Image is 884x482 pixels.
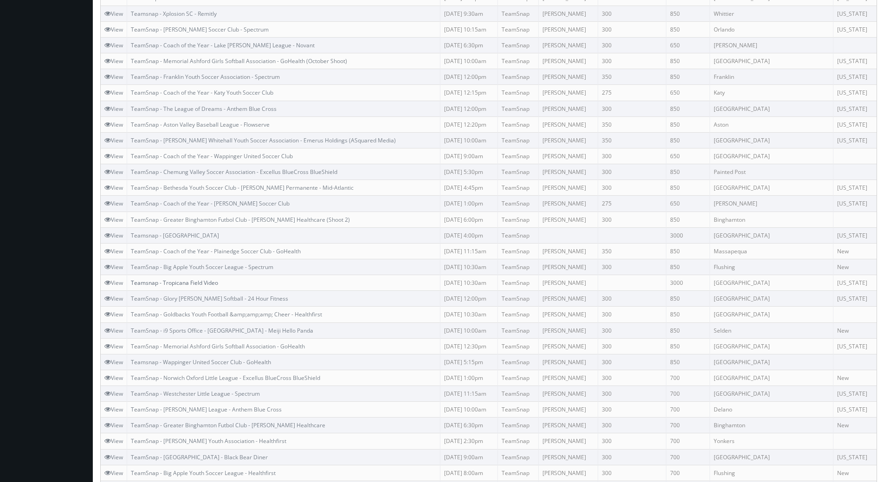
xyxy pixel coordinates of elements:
[440,433,497,449] td: [DATE] 2:30pm
[104,374,123,382] a: View
[833,132,877,148] td: [US_STATE]
[666,85,710,101] td: 650
[539,180,598,196] td: [PERSON_NAME]
[539,164,598,180] td: [PERSON_NAME]
[131,168,337,176] a: TeamSnap - Chemung Valley Soccer Association - Excellus BlueCross BlueShield
[104,136,123,144] a: View
[104,310,123,318] a: View
[598,259,666,275] td: 300
[440,116,497,132] td: [DATE] 12:20pm
[710,85,833,101] td: Katy
[598,449,666,465] td: 300
[131,216,350,224] a: TeamSnap - Greater Binghamton Futbol Club - [PERSON_NAME] Healthcare (Shoot 2)
[833,322,877,338] td: New
[666,101,710,116] td: 850
[497,148,538,164] td: TeamSnap
[104,121,123,129] a: View
[131,73,280,81] a: TeamSnap - Franklin Youth Soccer Association - Spectrum
[710,307,833,322] td: [GEOGRAPHIC_DATA]
[131,184,354,192] a: TeamSnap - Bethesda Youth Soccer Club - [PERSON_NAME] Permanente - Mid-Atlantic
[440,37,497,53] td: [DATE] 6:30pm
[131,327,313,334] a: TeamSnap - i9 Sports Office - [GEOGRAPHIC_DATA] - Meiji Hello Panda
[497,449,538,465] td: TeamSnap
[710,322,833,338] td: Selden
[710,132,833,148] td: [GEOGRAPHIC_DATA]
[104,41,123,49] a: View
[497,227,538,243] td: TeamSnap
[104,263,123,271] a: View
[598,69,666,85] td: 350
[710,212,833,227] td: Binghamton
[440,148,497,164] td: [DATE] 9:00am
[440,212,497,227] td: [DATE] 6:00pm
[710,196,833,212] td: [PERSON_NAME]
[598,338,666,354] td: 300
[710,243,833,259] td: Massapequa
[710,338,833,354] td: [GEOGRAPHIC_DATA]
[666,449,710,465] td: 700
[666,37,710,53] td: 650
[497,196,538,212] td: TeamSnap
[539,148,598,164] td: [PERSON_NAME]
[666,227,710,243] td: 3000
[497,354,538,370] td: TeamSnap
[710,227,833,243] td: [GEOGRAPHIC_DATA]
[539,53,598,69] td: [PERSON_NAME]
[131,247,301,255] a: TeamSnap - Coach of the Year - Plainedge Soccer Club - GoHealth
[710,180,833,196] td: [GEOGRAPHIC_DATA]
[833,6,877,21] td: [US_STATE]
[539,433,598,449] td: [PERSON_NAME]
[131,152,293,160] a: TeamSnap - Coach of the Year - Wappinger United Soccer Club
[539,465,598,481] td: [PERSON_NAME]
[440,85,497,101] td: [DATE] 12:15pm
[131,358,271,366] a: Teamsnap - Wappinger United Soccer Club - GoHealth
[833,85,877,101] td: [US_STATE]
[131,437,286,445] a: TeamSnap - [PERSON_NAME] Youth Association - Healthfirst
[598,132,666,148] td: 350
[104,437,123,445] a: View
[497,101,538,116] td: TeamSnap
[497,322,538,338] td: TeamSnap
[833,449,877,465] td: [US_STATE]
[666,6,710,21] td: 850
[440,322,497,338] td: [DATE] 10:00am
[539,196,598,212] td: [PERSON_NAME]
[666,307,710,322] td: 850
[539,322,598,338] td: [PERSON_NAME]
[666,212,710,227] td: 850
[131,374,320,382] a: TeamSnap - Norwich Oxford Little League - Excellus BlueCross BlueShield
[497,307,538,322] td: TeamSnap
[104,342,123,350] a: View
[440,227,497,243] td: [DATE] 4:00pm
[710,6,833,21] td: Whittier
[833,386,877,402] td: [US_STATE]
[440,259,497,275] td: [DATE] 10:30am
[710,101,833,116] td: [GEOGRAPHIC_DATA]
[833,21,877,37] td: [US_STATE]
[539,21,598,37] td: [PERSON_NAME]
[710,418,833,433] td: Binghamton
[131,231,219,239] a: Teamsnap - [GEOGRAPHIC_DATA]
[539,449,598,465] td: [PERSON_NAME]
[497,433,538,449] td: TeamSnap
[440,21,497,37] td: [DATE] 10:15am
[539,338,598,354] td: [PERSON_NAME]
[598,370,666,386] td: 300
[497,275,538,291] td: TeamSnap
[598,386,666,402] td: 300
[497,259,538,275] td: TeamSnap
[131,310,322,318] a: TeamSnap - Goldbacks Youth Football &amp;amp;amp; Cheer - Healthfirst
[131,121,270,129] a: TeamSnap - Aston Valley Baseball League - Flowserve
[497,370,538,386] td: TeamSnap
[833,69,877,85] td: [US_STATE]
[104,231,123,239] a: View
[104,57,123,65] a: View
[497,85,538,101] td: TeamSnap
[104,199,123,207] a: View
[440,69,497,85] td: [DATE] 12:00pm
[104,184,123,192] a: View
[710,465,833,481] td: Flushing
[440,418,497,433] td: [DATE] 6:30pm
[131,405,282,413] a: TeamSnap - [PERSON_NAME] League - Anthem Blue Cross
[497,212,538,227] td: TeamSnap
